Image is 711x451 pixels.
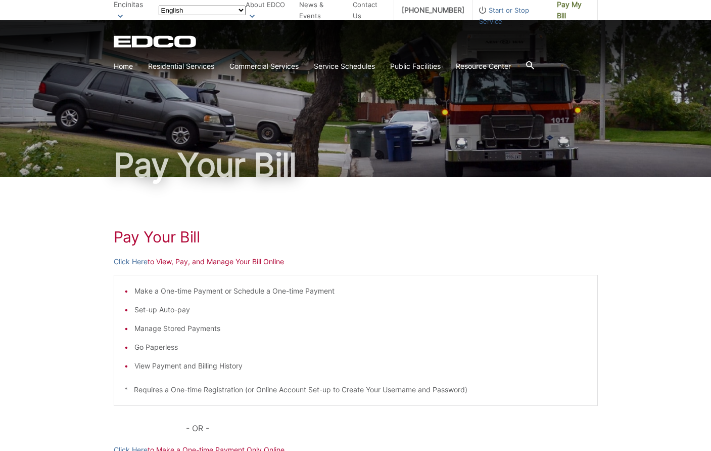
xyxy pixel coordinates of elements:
[124,384,587,395] p: * Requires a One-time Registration (or Online Account Set-up to Create Your Username and Password)
[148,61,214,72] a: Residential Services
[134,304,587,315] li: Set-up Auto-pay
[314,61,375,72] a: Service Schedules
[456,61,511,72] a: Resource Center
[114,149,598,181] h1: Pay Your Bill
[159,6,246,15] select: Select a language
[390,61,441,72] a: Public Facilities
[134,285,587,297] li: Make a One-time Payment or Schedule a One-time Payment
[134,323,587,334] li: Manage Stored Payments
[114,256,148,267] a: Click Here
[114,35,198,48] a: EDCD logo. Return to the homepage.
[114,228,598,246] h1: Pay Your Bill
[186,421,597,435] p: - OR -
[134,360,587,372] li: View Payment and Billing History
[114,61,133,72] a: Home
[114,256,598,267] p: to View, Pay, and Manage Your Bill Online
[134,342,587,353] li: Go Paperless
[229,61,299,72] a: Commercial Services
